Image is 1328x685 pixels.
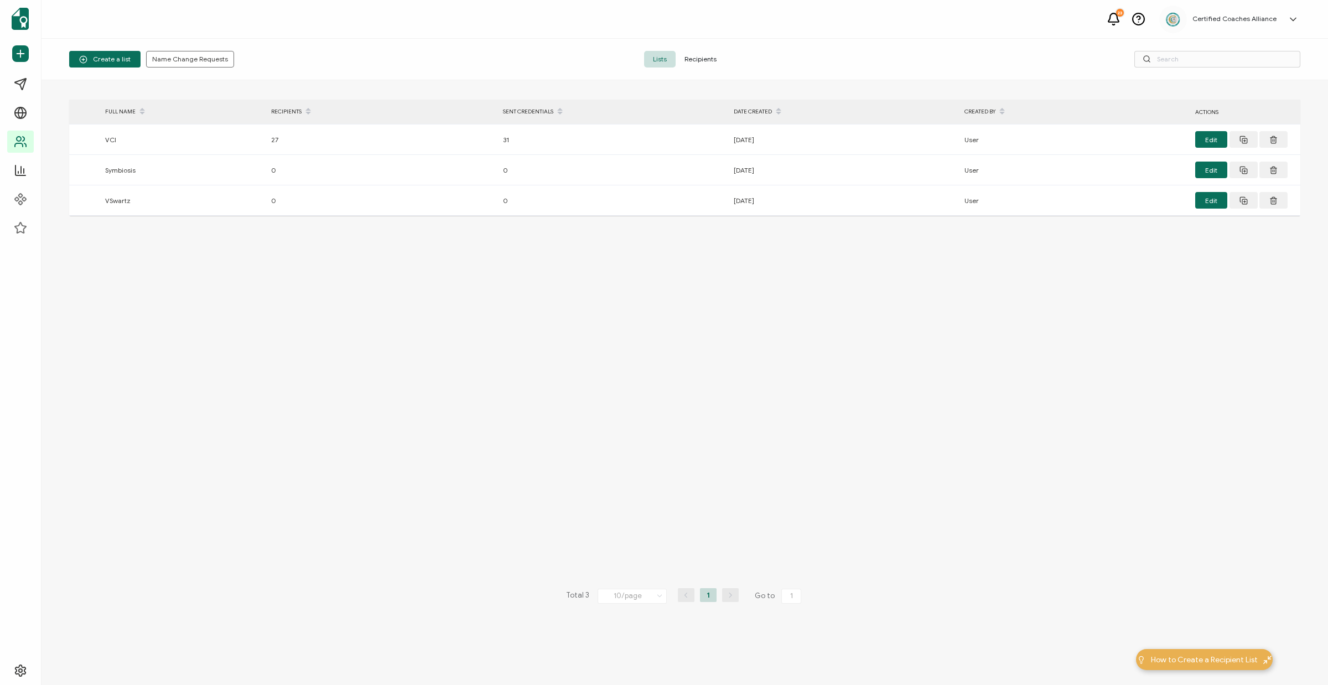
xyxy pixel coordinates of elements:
div: Symbiosis [100,164,266,177]
span: Recipients [676,51,725,68]
div: DATE CREATED [728,102,959,121]
button: Create a list [69,51,141,68]
img: sertifier-logomark-colored.svg [12,8,29,30]
button: Edit [1195,162,1227,178]
div: User [959,164,1190,177]
div: [DATE] [728,133,959,146]
div: [DATE] [728,194,959,207]
img: minimize-icon.svg [1263,656,1272,664]
div: 0 [266,194,497,207]
span: How to Create a Recipient List [1151,654,1258,666]
div: RECIPIENTS [266,102,497,121]
button: Edit [1195,131,1227,148]
div: VSwartz [100,194,266,207]
div: 0 [497,194,728,207]
div: User [959,194,1190,207]
div: 0 [266,164,497,177]
img: 2aa27aa7-df99-43f9-bc54-4d90c804c2bd.png [1165,11,1181,28]
div: SENT CREDENTIALS [497,102,728,121]
input: Search [1134,51,1300,68]
div: 0 [497,164,728,177]
input: Select [598,589,667,604]
li: 1 [700,588,717,602]
div: CREATED BY [959,102,1190,121]
span: Go to [755,588,803,604]
button: Name Change Requests [146,51,234,68]
div: VCI [100,133,266,146]
span: Lists [644,51,676,68]
div: FULL NAME [100,102,266,121]
span: Create a list [79,55,131,64]
span: Name Change Requests [152,56,228,63]
div: 31 [497,133,728,146]
div: 23 [1116,9,1124,17]
span: Total 3 [566,588,589,604]
button: Edit [1195,192,1227,209]
div: 27 [266,133,497,146]
div: User [959,133,1190,146]
div: [DATE] [728,164,959,177]
div: ACTIONS [1190,106,1300,118]
h5: Certified Coaches Alliance [1192,15,1277,23]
